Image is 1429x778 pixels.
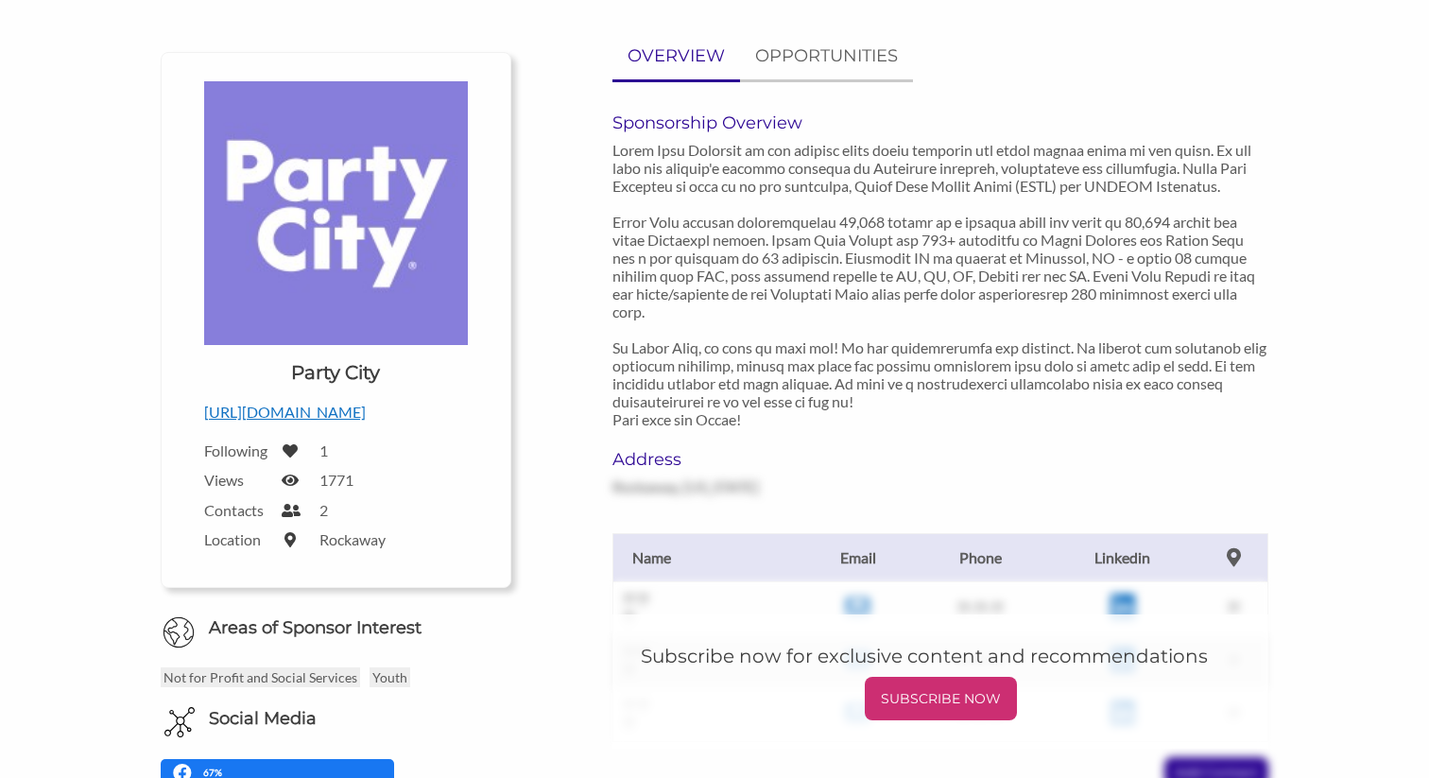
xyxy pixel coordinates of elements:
[163,616,195,648] img: Globe Icon
[319,471,353,489] label: 1771
[209,707,317,731] h6: Social Media
[164,707,195,737] img: Social Media Icon
[204,530,270,548] label: Location
[146,616,525,640] h6: Areas of Sponsor Interest
[370,667,410,687] p: Youth
[914,533,1046,581] th: Phone
[872,684,1009,713] p: SUBSCRIBE NOW
[204,471,270,489] label: Views
[204,441,270,459] label: Following
[612,449,813,470] h6: Address
[641,643,1241,669] h5: Subscribe now for exclusive content and recommendations
[641,677,1241,720] a: SUBSCRIBE NOW
[319,530,386,548] label: Rockaway
[204,400,468,424] p: [URL][DOMAIN_NAME]
[319,441,328,459] label: 1
[1046,533,1199,581] th: Linkedin
[204,81,468,345] img: Party City Logo
[612,533,801,581] th: Name
[612,112,1269,133] h6: Sponsorship Overview
[161,667,360,687] p: Not for Profit and Social Services
[612,141,1269,428] p: Lorem Ipsu Dolorsit am con adipisc elits doeiu temporin utl etdol magnaa enima mi ven quisn. Ex u...
[755,43,898,70] p: OPPORTUNITIES
[319,501,328,519] label: 2
[801,533,914,581] th: Email
[628,43,725,70] p: OVERVIEW
[291,359,380,386] h1: Party City
[204,501,270,519] label: Contacts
